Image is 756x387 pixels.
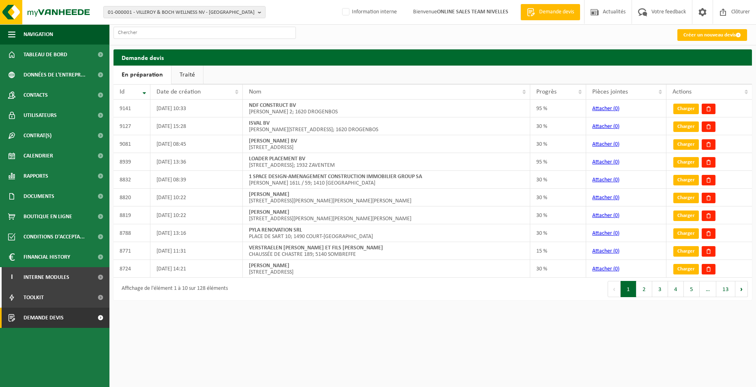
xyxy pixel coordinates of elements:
[615,248,618,254] span: 0
[24,45,67,65] span: Tableau de bord
[537,8,576,16] span: Demande devis
[592,106,619,112] a: Attacher (0)
[24,267,69,287] span: Interne modules
[114,153,150,171] td: 8939
[114,206,150,224] td: 8819
[243,117,530,135] td: [PERSON_NAME][STREET_ADDRESS]; 1620 DROGENBOS
[24,105,57,125] span: Utilisateurs
[615,106,618,112] span: 0
[243,135,530,153] td: [STREET_ADDRESS]
[621,281,636,297] button: 1
[243,153,530,171] td: [STREET_ADDRESS]; 1932 ZAVENTEM
[716,281,735,297] button: 13
[24,125,51,146] span: Contrat(s)
[592,213,619,219] a: Attacher (0)
[249,227,302,233] strong: PYLA RENOVATION SRL
[530,117,586,135] td: 30 %
[592,159,619,165] a: Attacher (0)
[114,135,150,153] td: 9081
[249,174,422,180] strong: 1 SPACE DESIGN-AMENAGEMENT CONSTRUCTION IMMOBILIER GROUP SA
[114,260,150,278] td: 8724
[672,89,692,95] span: Actions
[150,189,243,206] td: [DATE] 10:22
[520,4,580,20] a: Demande devis
[615,123,618,130] span: 0
[530,153,586,171] td: 95 %
[114,66,171,84] a: En préparation
[150,224,243,242] td: [DATE] 13:16
[118,282,228,296] div: Affichage de l'élément 1 à 10 sur 128 éléments
[530,100,586,117] td: 95 %
[150,117,243,135] td: [DATE] 15:28
[243,242,530,260] td: CHAUSSÉE DE CHASTRE 189; 5140 SOMBREFFE
[150,242,243,260] td: [DATE] 11:31
[24,24,53,45] span: Navigation
[150,100,243,117] td: [DATE] 10:33
[243,171,530,189] td: [PERSON_NAME] 161L / 59; 1410 [GEOGRAPHIC_DATA]
[615,266,618,272] span: 0
[673,246,699,257] a: Charger
[156,89,201,95] span: Date de création
[249,263,289,269] strong: [PERSON_NAME]
[114,100,150,117] td: 9141
[243,206,530,224] td: [STREET_ADDRESS][PERSON_NAME][PERSON_NAME][PERSON_NAME]
[530,260,586,278] td: 30 %
[673,228,699,239] a: Charger
[120,89,124,95] span: Id
[24,206,72,227] span: Boutique en ligne
[684,281,700,297] button: 5
[249,89,261,95] span: Nom
[114,49,752,65] h2: Demande devis
[700,281,716,297] span: …
[530,242,586,260] td: 15 %
[150,135,243,153] td: [DATE] 08:45
[103,6,266,18] button: 01-000001 - VILLEROY & BOCH WELLNESS NV - [GEOGRAPHIC_DATA]
[437,9,508,15] strong: ONLINE SALES TEAM NIVELLES
[636,281,652,297] button: 2
[24,287,44,308] span: Toolkit
[592,89,628,95] span: Pièces jointes
[24,247,70,267] span: Financial History
[24,85,48,105] span: Contacts
[243,260,530,278] td: [STREET_ADDRESS]
[608,281,621,297] button: Previous
[114,27,296,39] input: Chercher
[108,6,255,19] span: 01-000001 - VILLEROY & BOCH WELLNESS NV - [GEOGRAPHIC_DATA]
[243,189,530,206] td: [STREET_ADDRESS][PERSON_NAME][PERSON_NAME][PERSON_NAME]
[735,281,748,297] button: Next
[673,264,699,274] a: Charger
[24,146,53,166] span: Calendrier
[673,121,699,132] a: Charger
[673,175,699,185] a: Charger
[530,189,586,206] td: 30 %
[341,6,397,18] label: Information interne
[249,191,289,198] strong: [PERSON_NAME]
[677,29,747,41] a: Créer un nouveau devis
[615,213,618,219] span: 0
[536,89,557,95] span: Progrès
[530,171,586,189] td: 30 %
[24,186,54,206] span: Documents
[249,102,296,108] strong: NDF CONSTRUCT BV
[150,171,243,189] td: [DATE] 08:39
[592,230,619,236] a: Attacher (0)
[171,66,203,84] a: Traité
[114,224,150,242] td: 8788
[249,156,305,162] strong: LOADER PLACEMENT BV
[592,195,619,201] a: Attacher (0)
[592,177,619,183] a: Attacher (0)
[114,189,150,206] td: 8820
[615,195,618,201] span: 0
[530,224,586,242] td: 30 %
[673,104,699,114] a: Charger
[249,138,297,144] strong: [PERSON_NAME] BV
[592,266,619,272] a: Attacher (0)
[150,206,243,224] td: [DATE] 10:22
[114,171,150,189] td: 8832
[592,248,619,254] a: Attacher (0)
[8,267,15,287] span: I
[243,100,530,117] td: [PERSON_NAME] 2; 1620 DROGENBOS
[24,308,64,328] span: Demande devis
[530,135,586,153] td: 30 %
[615,230,618,236] span: 0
